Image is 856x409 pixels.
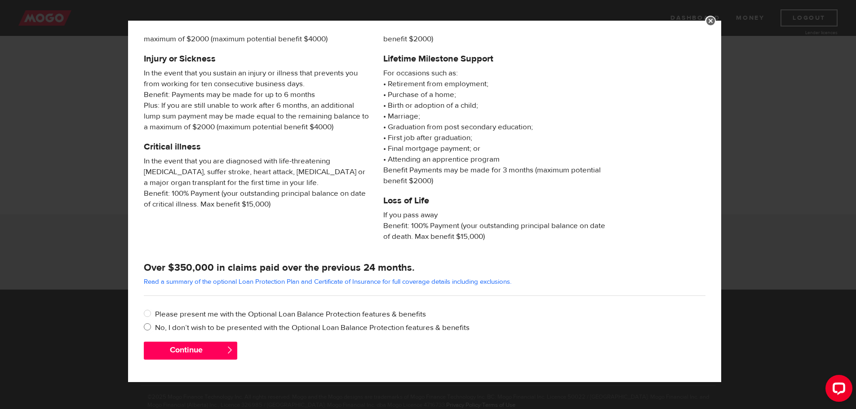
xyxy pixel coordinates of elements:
span:  [226,346,234,354]
label: No, I don’t wish to be presented with the Optional Loan Balance Protection features & benefits [155,322,705,333]
h5: Injury or Sickness [144,53,370,64]
span: In the event that you are diagnosed with life-threatening [MEDICAL_DATA], suffer stroke, heart at... [144,156,370,210]
button: Continue [144,342,237,360]
span: If you pass away Benefit: 100% Payment (your outstanding principal balance on date of death. Max ... [383,210,609,242]
input: No, I don’t wish to be presented with the Optional Loan Balance Protection features & benefits [144,322,155,334]
iframe: LiveChat chat widget [818,371,856,409]
h5: Loss of Life [383,195,609,206]
span: In the event that you sustain an injury or illness that prevents you from working for ten consecu... [144,68,370,132]
label: Please present me with the Optional Loan Balance Protection features & benefits [155,309,705,320]
a: Read a summary of the optional Loan Protection Plan and Certificate of Insurance for full coverag... [144,277,511,286]
input: Please present me with the Optional Loan Balance Protection features & benefits [144,309,155,320]
h4: Over $350,000 in claims paid over the previous 24 months. [144,261,705,274]
span: For occasions such as: [383,68,609,79]
p: • Retirement from employment; • Purchase of a home; • Birth or adoption of a child; • Marriage; •... [383,68,609,186]
h5: Critical illness [144,141,370,152]
h5: Lifetime Milestone Support [383,53,609,64]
